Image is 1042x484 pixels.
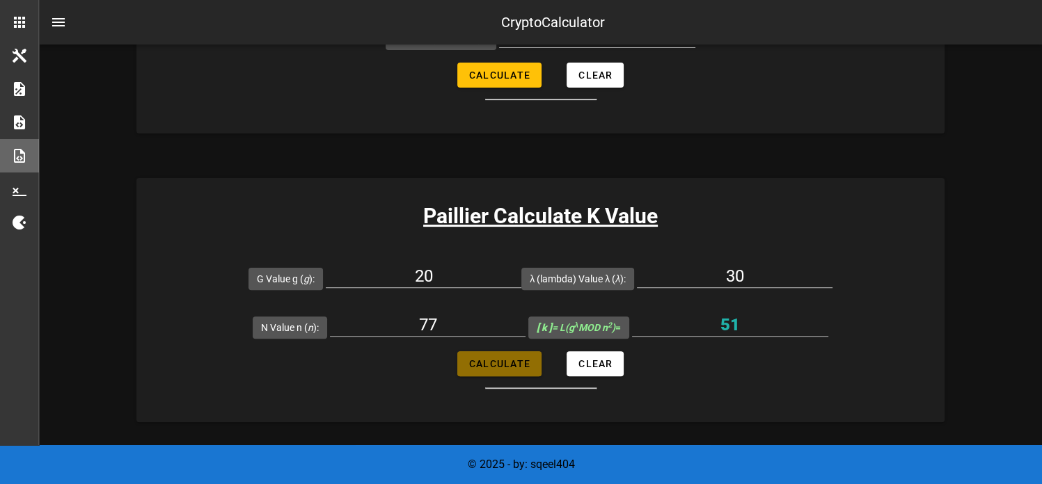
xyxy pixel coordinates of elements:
[567,351,624,376] button: Clear
[537,322,552,333] b: [ k ]
[468,70,530,81] span: Calculate
[468,358,530,369] span: Calculate
[567,63,624,88] button: Clear
[615,273,620,284] i: λ
[501,12,605,33] div: CryptoCalculator
[457,351,542,376] button: Calculate
[537,322,621,333] span: =
[578,70,613,81] span: Clear
[257,272,315,286] label: G Value g ( ):
[530,272,626,286] label: λ (lambda) Value λ ( ):
[578,358,613,369] span: Clear
[608,321,612,330] sup: 2
[42,6,75,39] button: nav-menu-toggle
[261,321,319,334] label: N Value n ( ):
[136,200,945,232] h3: Paillier Calculate K Value
[457,63,542,88] button: Calculate
[303,273,309,284] i: g
[308,322,313,333] i: n
[468,458,575,471] span: © 2025 - by: sqeel404
[574,321,578,330] sup: λ
[537,322,615,333] i: = L(g MOD n )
